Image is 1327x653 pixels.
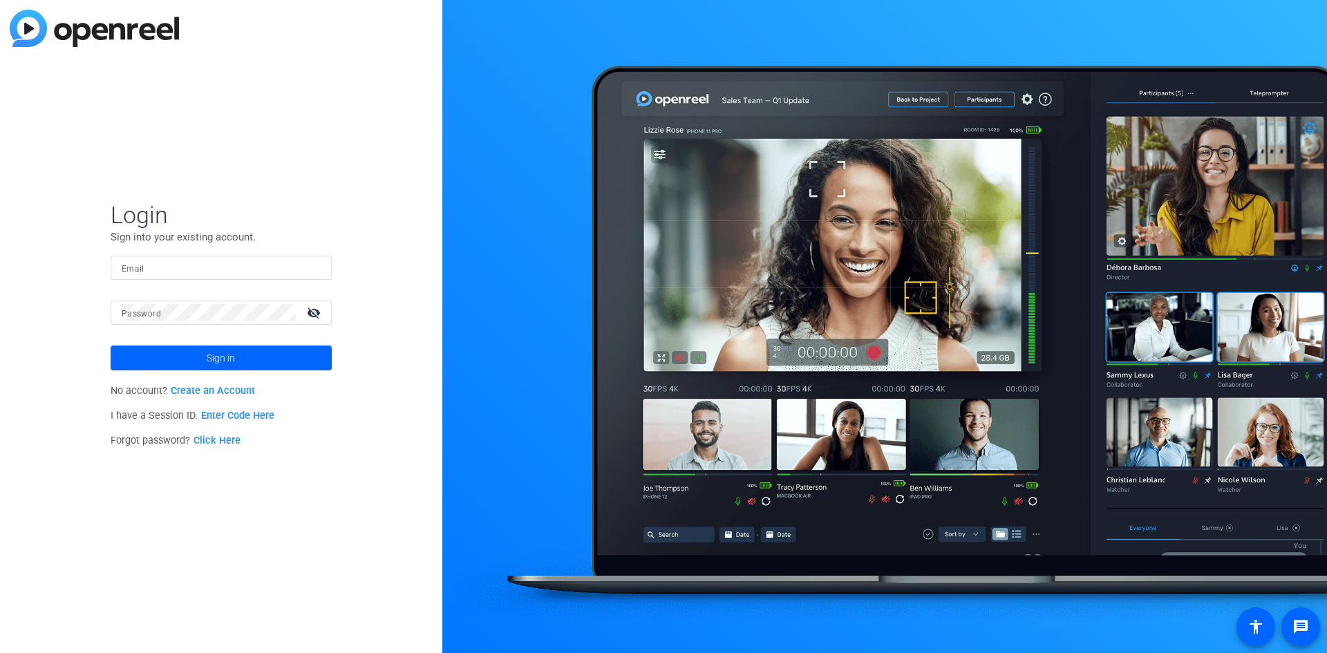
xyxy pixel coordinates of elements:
[111,346,332,370] button: Sign in
[122,309,161,319] mat-label: Password
[299,303,332,323] mat-icon: visibility_off
[122,259,321,276] input: Enter Email Address
[1292,618,1309,635] mat-icon: message
[207,341,235,375] span: Sign in
[111,435,241,446] span: Forgot password?
[111,385,255,397] span: No account?
[171,385,255,397] a: Create an Account
[111,410,274,422] span: I have a Session ID.
[1248,618,1264,635] mat-icon: accessibility
[194,435,241,446] a: Click Here
[201,410,274,422] a: Enter Code Here
[10,10,179,47] img: blue-gradient.svg
[122,264,144,274] mat-label: Email
[111,229,332,245] p: Sign into your existing account.
[111,200,332,229] span: Login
